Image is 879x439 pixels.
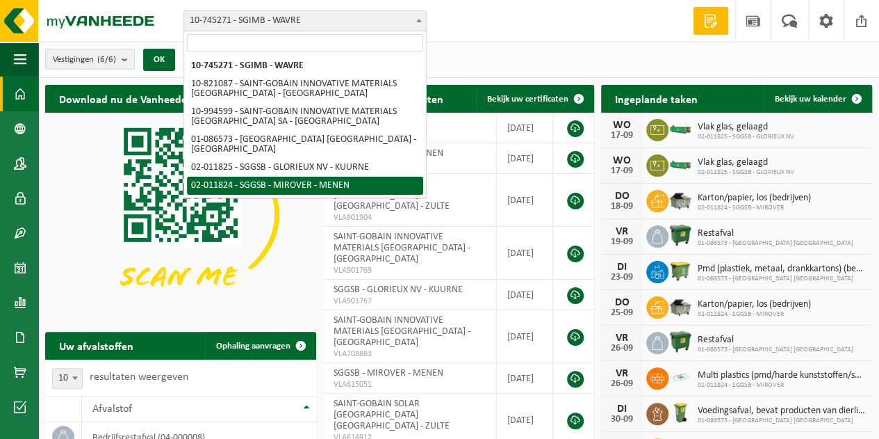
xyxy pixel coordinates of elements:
[668,294,692,318] img: WB-5000-GAL-GY-01
[608,273,636,282] div: 23-09
[187,177,423,195] li: 02-011824 - SGGSB - MIROVER - MENEN
[698,193,811,204] span: Karton/papier, los (bedrijven)
[334,315,470,348] span: SAINT-GOBAIN INNOVATIVE MATERIALS [GEOGRAPHIC_DATA] - [GEOGRAPHIC_DATA]
[608,191,636,202] div: DO
[608,226,636,237] div: VR
[698,310,811,319] span: 02-011824 - SGGSB - MIROVER
[334,232,470,264] span: SAINT-GOBAIN INNOVATIVE MATERIALS [GEOGRAPHIC_DATA] - [GEOGRAPHIC_DATA]
[608,131,636,141] div: 17-09
[45,49,135,70] button: Vestigingen(6/6)
[608,166,636,176] div: 17-09
[698,157,794,168] span: Vlak glas, gelaagd
[90,372,188,383] label: resultaten weergeven
[608,297,636,308] div: DO
[187,57,423,75] li: 10-745271 - SGIMB - WAVRE
[497,310,553,363] td: [DATE]
[497,143,553,174] td: [DATE]
[775,95,846,104] span: Bekijk uw kalender
[698,346,853,354] span: 01-086573 - [GEOGRAPHIC_DATA] [GEOGRAPHIC_DATA]
[668,122,692,135] img: HK-XC-15-GN-00
[698,370,865,381] span: Multi plastics (pmd/harde kunststoffen/spanbanden/eps/folie naturel/folie gemeng...
[601,85,712,112] h2: Ingeplande taken
[698,133,794,141] span: 02-011825 - SGGSB - GLORIEUX NV
[668,158,692,170] img: HK-XC-15-GN-00
[187,131,423,159] li: 01-086573 - [GEOGRAPHIC_DATA] [GEOGRAPHIC_DATA] - [GEOGRAPHIC_DATA]
[497,113,553,143] td: [DATE]
[216,342,290,351] span: Ophaling aanvragen
[608,237,636,247] div: 19-09
[45,85,231,112] h2: Download nu de Vanheede+ app!
[187,75,423,103] li: 10-821087 - SAINT-GOBAIN INNOVATIVE MATERIALS [GEOGRAPHIC_DATA] - [GEOGRAPHIC_DATA]
[608,202,636,211] div: 18-09
[334,399,450,431] span: SAINT-GOBAIN SOLAR [GEOGRAPHIC_DATA] [GEOGRAPHIC_DATA] - ZULTE
[608,404,636,415] div: DI
[187,103,423,131] li: 10-994599 - SAINT-GOBAIN INNOVATIVE MATERIALS [GEOGRAPHIC_DATA] SA - [GEOGRAPHIC_DATA]
[45,113,316,317] img: Download de VHEPlus App
[608,368,636,379] div: VR
[334,212,486,223] span: VLA901904
[334,296,486,307] span: VLA901767
[608,155,636,166] div: WO
[608,308,636,318] div: 25-09
[698,264,865,275] span: Pmd (plastiek, metaal, drankkartons) (bedrijven)
[497,280,553,310] td: [DATE]
[143,49,175,71] button: OK
[497,174,553,227] td: [DATE]
[53,369,82,388] span: 10
[497,363,553,394] td: [DATE]
[184,11,426,31] span: 10-745271 - SGIMB - WAVRE
[487,95,568,104] span: Bekijk uw certificaten
[608,379,636,389] div: 26-09
[698,239,853,248] span: 01-086573 - [GEOGRAPHIC_DATA] [GEOGRAPHIC_DATA]
[334,368,443,378] span: SGGSB - MIROVER - MENEN
[698,168,794,177] span: 02-011825 - SGGSB - GLORIEUX NV
[334,285,463,295] span: SGGSB - GLORIEUX NV - KUURNE
[698,299,811,310] span: Karton/papier, los (bedrijven)
[187,159,423,177] li: 02-011825 - SGGSB - GLORIEUX NV - KUURNE
[97,55,116,64] count: (6/6)
[53,49,116,70] span: Vestigingen
[45,332,147,359] h2: Uw afvalstoffen
[608,344,636,353] div: 26-09
[698,335,853,346] span: Restafval
[608,120,636,131] div: WO
[698,204,811,212] span: 02-011824 - SGGSB - MIROVER
[698,381,865,390] span: 02-011824 - SGGSB - MIROVER
[334,379,486,390] span: VLA615051
[205,332,315,360] a: Ophaling aanvragen
[92,404,132,415] span: Afvalstof
[608,333,636,344] div: VR
[698,275,865,283] span: 01-086573 - [GEOGRAPHIC_DATA] [GEOGRAPHIC_DATA]
[668,259,692,282] img: WB-1100-HPE-GN-50
[668,401,692,424] img: WB-0140-HPE-GN-50
[698,406,865,417] span: Voedingsafval, bevat producten van dierlijke oorsprong, onverpakt, categorie 3
[334,349,486,360] span: VLA708883
[764,85,871,113] a: Bekijk uw kalender
[698,417,865,425] span: 01-086573 - [GEOGRAPHIC_DATA] [GEOGRAPHIC_DATA]
[608,262,636,273] div: DI
[183,10,427,31] span: 10-745271 - SGIMB - WAVRE
[608,415,636,424] div: 30-09
[668,365,692,389] img: LP-SK-00500-LPE-16
[698,122,794,133] span: Vlak glas, gelaagd
[668,330,692,353] img: WB-1100-HPE-GN-01
[668,188,692,211] img: WB-5000-GAL-GY-01
[476,85,593,113] a: Bekijk uw certificaten
[497,227,553,280] td: [DATE]
[698,228,853,239] span: Restafval
[52,368,83,389] span: 10
[334,265,486,276] span: VLA901769
[668,223,692,247] img: WB-1100-HPE-GN-01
